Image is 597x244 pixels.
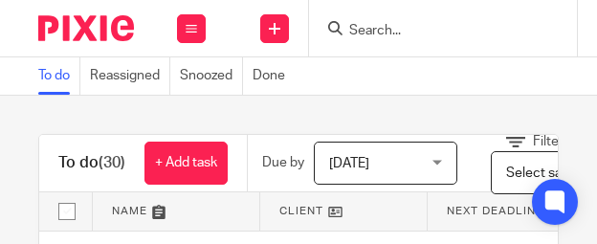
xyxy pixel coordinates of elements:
[99,155,125,170] span: (30)
[144,142,228,185] a: + Add task
[329,157,369,170] span: [DATE]
[38,15,134,41] img: Pixie
[262,153,304,172] p: Due by
[180,57,243,95] a: Snoozed
[253,57,295,95] a: Done
[347,23,520,40] input: Search
[38,57,80,95] a: To do
[90,57,170,95] a: Reassigned
[58,153,125,173] h1: To do
[533,135,564,148] span: Filter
